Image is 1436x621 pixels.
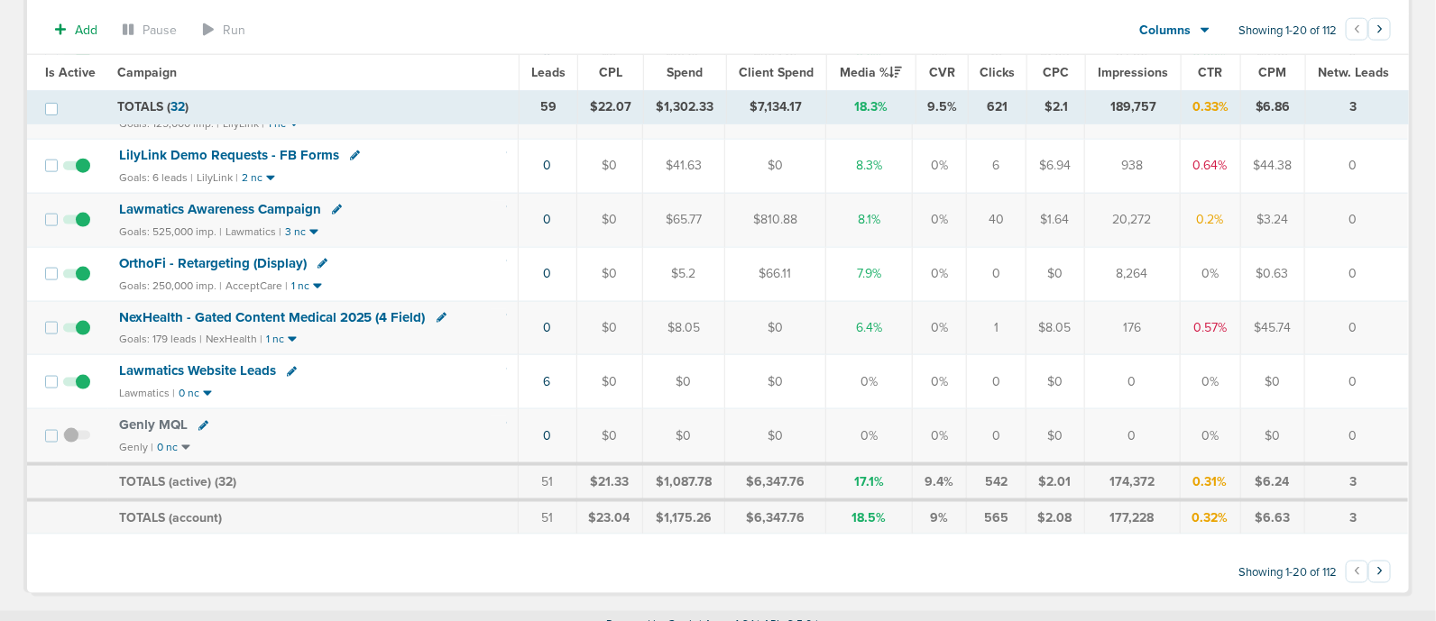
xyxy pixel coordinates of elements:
[179,387,199,400] small: 0 nc
[518,464,576,500] td: 51
[1304,355,1408,409] td: 0
[1026,500,1084,534] td: $2.08
[543,158,551,173] a: 0
[1140,22,1192,40] span: Columns
[119,255,307,271] span: OrthoFi - Retargeting (Display)
[1026,409,1084,464] td: $0
[913,247,967,301] td: 0%
[119,201,321,217] span: Lawmatics Awareness Campaign
[1259,65,1287,80] span: CPM
[226,279,288,292] small: AcceptCare |
[119,225,222,239] small: Goals: 525,000 imp. |
[1026,355,1084,409] td: $0
[725,193,825,247] td: $810.88
[826,91,916,123] td: 18.3%
[157,441,178,454] small: 0 nc
[1084,500,1180,534] td: 177,228
[1086,91,1181,123] td: 189,757
[599,65,622,80] span: CPL
[119,333,202,346] small: Goals: 179 leads |
[1026,193,1084,247] td: $1.64
[725,409,825,464] td: $0
[1084,355,1180,409] td: 0
[576,247,642,301] td: $0
[108,464,519,500] td: TOTALS (active) ( )
[642,139,725,193] td: $41.63
[218,474,233,489] span: 32
[1304,464,1408,500] td: 3
[913,301,967,355] td: 0%
[576,409,642,464] td: $0
[1180,409,1240,464] td: 0%
[1026,139,1084,193] td: $6.94
[1240,355,1304,409] td: $0
[725,464,825,500] td: $6,347.76
[543,266,551,281] a: 0
[913,139,967,193] td: 0%
[726,91,826,123] td: $7,134.17
[291,279,309,293] small: 1 nc
[967,193,1026,247] td: 40
[929,65,955,80] span: CVR
[1240,500,1304,534] td: $6.63
[108,500,519,534] td: TOTALS (account)
[577,91,644,123] td: $22.07
[544,374,551,389] a: 6
[1026,301,1084,355] td: $8.05
[725,139,825,193] td: $0
[642,500,725,534] td: $1,175.26
[543,212,551,227] a: 0
[1084,193,1180,247] td: 20,272
[1241,91,1305,123] td: $6.86
[825,193,913,247] td: 8.1%
[913,464,967,500] td: 9.4%
[170,99,185,114] span: 32
[1304,247,1408,301] td: 0
[725,500,825,534] td: $6,347.76
[1026,247,1084,301] td: $0
[1368,561,1391,583] button: Go to next page
[576,193,642,247] td: $0
[825,464,913,500] td: 17.1%
[825,139,913,193] td: 8.3%
[1098,65,1168,80] span: Impressions
[119,362,276,379] span: Lawmatics Website Leads
[642,409,725,464] td: $0
[519,91,577,123] td: 59
[106,91,520,123] td: TOTALS ( )
[285,225,306,239] small: 3 nc
[840,65,902,80] span: Media %
[576,301,642,355] td: $0
[1304,301,1408,355] td: 0
[1240,409,1304,464] td: $0
[1199,65,1223,80] span: CTR
[967,409,1026,464] td: 0
[642,301,725,355] td: $8.05
[1084,247,1180,301] td: 8,264
[825,500,913,534] td: 18.5%
[642,355,725,409] td: $0
[967,500,1026,534] td: 565
[1180,301,1240,355] td: 0.57%
[1180,355,1240,409] td: 0%
[1084,464,1180,500] td: 174,372
[1240,193,1304,247] td: $3.24
[1180,139,1240,193] td: 0.64%
[1304,139,1408,193] td: 0
[1181,91,1241,123] td: 0.33%
[1318,65,1389,80] span: Netw. Leads
[642,464,725,500] td: $1,087.78
[1240,139,1304,193] td: $44.38
[967,355,1026,409] td: 0
[576,500,642,534] td: $23.04
[197,171,238,184] small: LilyLink |
[1180,247,1240,301] td: 0%
[543,320,551,335] a: 0
[1180,464,1240,500] td: 0.31%
[119,147,339,163] span: LilyLink Demo Requests - FB Forms
[725,355,825,409] td: $0
[1240,301,1304,355] td: $45.74
[1027,91,1086,123] td: $2.1
[725,247,825,301] td: $66.11
[1238,566,1337,581] span: Showing 1-20 of 112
